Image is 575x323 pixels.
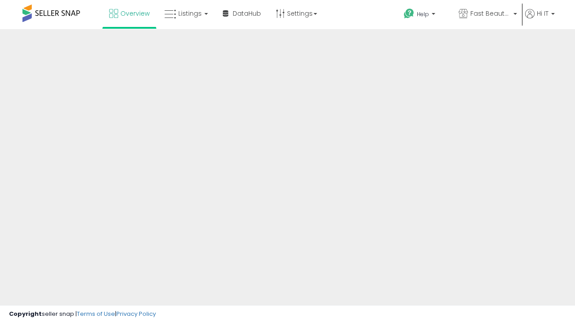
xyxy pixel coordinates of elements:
[403,8,415,19] i: Get Help
[233,9,261,18] span: DataHub
[537,9,548,18] span: Hi IT
[178,9,202,18] span: Listings
[470,9,511,18] span: Fast Beauty ([GEOGRAPHIC_DATA])
[77,310,115,318] a: Terms of Use
[116,310,156,318] a: Privacy Policy
[120,9,150,18] span: Overview
[417,10,429,18] span: Help
[9,310,42,318] strong: Copyright
[397,1,451,29] a: Help
[9,310,156,319] div: seller snap | |
[525,9,555,29] a: Hi IT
